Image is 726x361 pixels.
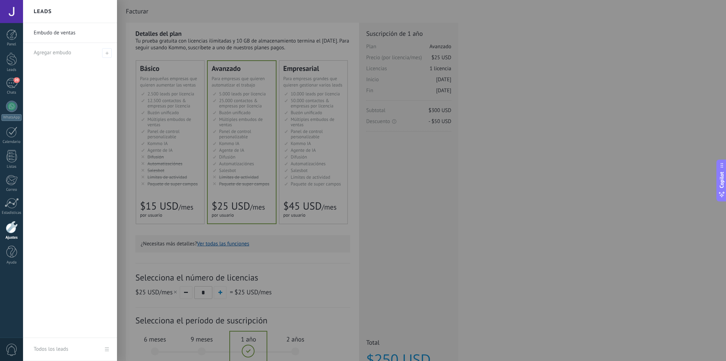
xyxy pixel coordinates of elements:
div: Calendario [1,140,22,144]
div: Chats [1,90,22,95]
div: Listas [1,165,22,169]
h2: Leads [34,0,52,23]
a: Embudo de ventas [34,23,110,43]
span: Agregar embudo [102,48,112,58]
div: WhatsApp [1,114,22,121]
div: Correo [1,188,22,192]
div: Panel [1,42,22,47]
a: Todos los leads [23,338,117,361]
span: 20 [13,77,19,83]
div: Estadísticas [1,211,22,215]
div: Ayuda [1,260,22,265]
span: Copilot [718,172,725,188]
div: Ajustes [1,235,22,240]
div: Leads [1,68,22,72]
span: Agregar embudo [34,49,71,56]
div: Todos los leads [34,339,68,359]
